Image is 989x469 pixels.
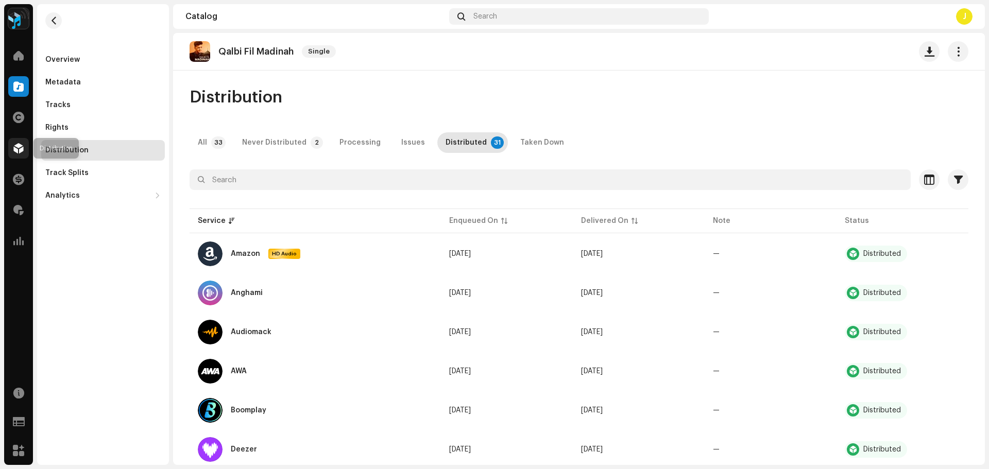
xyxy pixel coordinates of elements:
div: Tracks [45,101,71,109]
div: Distribution [45,146,89,154]
re-a-table-badge: — [713,328,720,336]
div: Enqueued On [449,216,498,226]
div: Distributed [863,368,901,375]
img: 0e142590-491b-4a40-a595-e76bafa9b5d0 [190,41,210,62]
div: Distributed [863,446,901,453]
div: Amazon [231,250,260,257]
div: Analytics [45,192,80,200]
span: Search [473,12,497,21]
div: Catalog [185,12,445,21]
div: Distributed [863,328,901,336]
p-badge: 31 [491,136,504,149]
span: May 14, 2025 [449,250,471,257]
div: Issues [401,132,425,153]
span: May 14, 2025 [581,289,603,297]
div: AWA [231,368,247,375]
input: Search [190,169,911,190]
span: Single [302,45,336,58]
div: Deezer [231,446,257,453]
re-m-nav-item: Metadata [41,72,165,93]
p-badge: 2 [311,136,323,149]
re-a-table-badge: — [713,368,720,375]
span: May 14, 2025 [581,407,603,414]
span: May 14, 2025 [449,407,471,414]
span: May 14, 2025 [449,328,471,336]
div: Delivered On [581,216,628,226]
div: Distributed [863,289,901,297]
re-a-table-badge: — [713,250,720,257]
div: Distributed [863,250,901,257]
span: May 14, 2025 [581,446,603,453]
re-m-nav-dropdown: Analytics [41,185,165,206]
div: Never Distributed [242,132,306,153]
re-m-nav-item: Tracks [41,95,165,115]
div: Distributed [446,132,487,153]
span: Distribution [190,87,282,108]
div: Taken Down [520,132,564,153]
span: HD Audio [269,250,299,257]
span: May 14, 2025 [449,289,471,297]
span: May 14, 2025 [581,328,603,336]
div: Boomplay [231,407,266,414]
div: Anghami [231,289,263,297]
div: Overview [45,56,80,64]
re-m-nav-item: Overview [41,49,165,70]
div: J [956,8,973,25]
div: All [198,132,207,153]
div: Distributed [863,407,901,414]
p-badge: 33 [211,136,226,149]
re-m-nav-item: Rights [41,117,165,138]
span: May 14, 2025 [581,250,603,257]
span: May 14, 2025 [449,368,471,375]
div: Track Splits [45,169,89,177]
span: May 14, 2025 [581,368,603,375]
re-a-table-badge: — [713,446,720,453]
span: May 14, 2025 [449,446,471,453]
p: Qalbi Fil Madinah [218,46,294,57]
img: 2dae3d76-597f-44f3-9fef-6a12da6d2ece [8,8,29,29]
re-m-nav-item: Distribution [41,140,165,161]
div: Processing [339,132,381,153]
re-m-nav-item: Track Splits [41,163,165,183]
re-a-table-badge: — [713,407,720,414]
div: Metadata [45,78,81,86]
div: Service [198,216,226,226]
re-a-table-badge: — [713,289,720,297]
div: Audiomack [231,328,271,336]
div: Rights [45,124,69,132]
